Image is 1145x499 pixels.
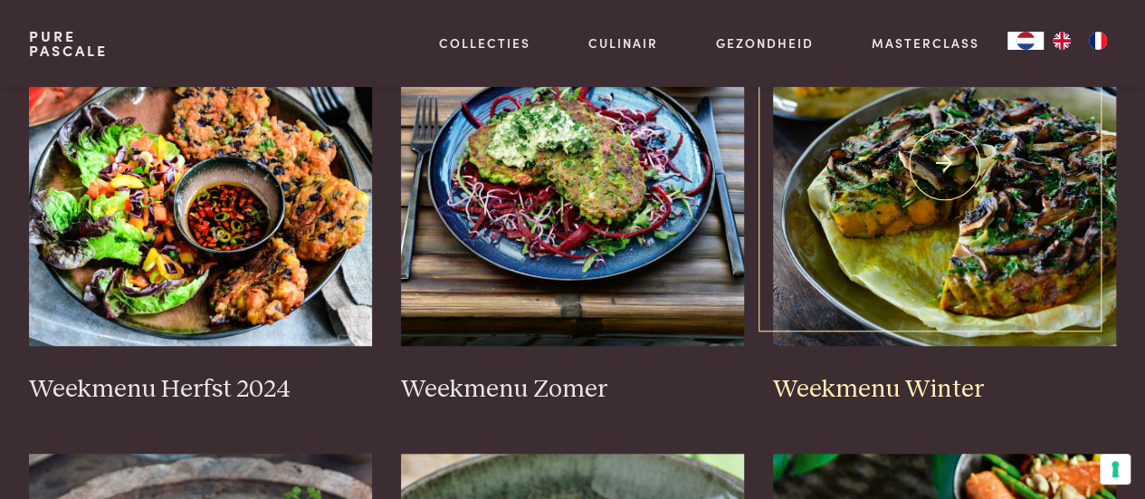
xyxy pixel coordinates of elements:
a: PurePascale [29,29,108,58]
aside: Language selected: Nederlands [1007,32,1116,50]
a: NL [1007,32,1044,50]
a: Gezondheid [716,34,814,53]
a: EN [1044,32,1080,50]
a: Culinair [588,34,658,53]
h3: Weekmenu Winter [773,374,1116,406]
h3: Weekmenu Zomer [401,374,744,406]
button: Uw voorkeuren voor toestemming voor trackingtechnologieën [1100,454,1131,485]
a: FR [1080,32,1116,50]
div: Language [1007,32,1044,50]
h3: Weekmenu Herfst 2024 [29,374,372,406]
a: Collecties [439,34,530,53]
a: Masterclass [871,34,978,53]
ul: Language list [1044,32,1116,50]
